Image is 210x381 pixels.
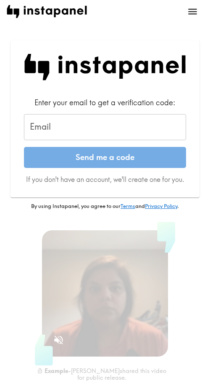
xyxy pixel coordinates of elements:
[182,1,203,22] button: open menu
[24,175,186,184] p: If you don't have an account, we'll create one for you.
[24,97,186,108] div: Enter your email to get a verification code:
[24,54,186,80] img: Instapanel
[145,202,177,209] a: Privacy Policy
[24,147,186,168] button: Send me a code
[10,202,199,210] p: By using Instapanel, you agree to our and .
[45,367,68,374] b: Example
[121,202,135,209] a: Terms
[7,5,87,18] img: instapanel
[50,331,68,349] button: Sound is off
